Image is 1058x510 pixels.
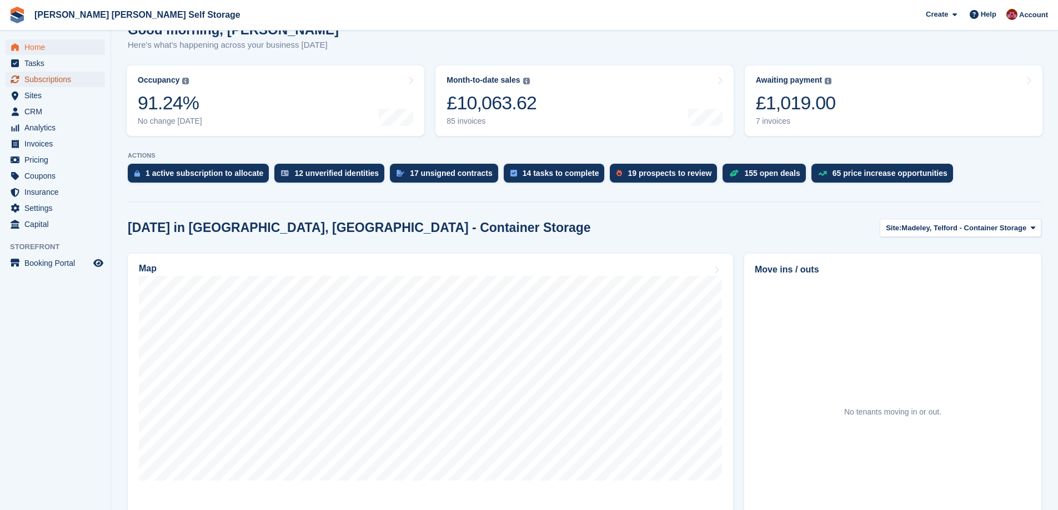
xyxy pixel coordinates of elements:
[24,136,91,152] span: Invoices
[6,104,105,119] a: menu
[24,216,91,232] span: Capital
[1019,9,1048,21] span: Account
[756,75,823,85] div: Awaiting payment
[24,120,91,135] span: Analytics
[744,169,800,178] div: 155 open deals
[146,169,263,178] div: 1 active subscription to allocate
[30,6,245,24] a: [PERSON_NAME] [PERSON_NAME] Self Storage
[901,223,1026,234] span: Madeley, Telford - Container Storage
[523,169,599,178] div: 14 tasks to complete
[818,171,827,176] img: price_increase_opportunities-93ffe204e8149a01c8c9dc8f82e8f89637d9d84a8eef4429ea346261dce0b2c0.svg
[128,152,1041,159] p: ACTIONS
[24,39,91,55] span: Home
[729,169,739,177] img: deal-1b604bf984904fb50ccaf53a9ad4b4a5d6e5aea283cecdc64d6e3604feb123c2.svg
[6,72,105,87] a: menu
[24,72,91,87] span: Subscriptions
[616,170,622,176] img: prospect-51fa495bee0391a8d652442698ab0144808aea92771e9ea1ae160a38d050c398.svg
[410,169,493,178] div: 17 unsigned contracts
[24,152,91,168] span: Pricing
[811,164,959,188] a: 65 price increase opportunities
[138,75,179,85] div: Occupancy
[128,39,339,52] p: Here's what's happening across your business [DATE]
[610,164,723,188] a: 19 prospects to review
[92,256,105,270] a: Preview store
[24,55,91,71] span: Tasks
[6,184,105,200] a: menu
[447,117,536,126] div: 85 invoices
[128,164,274,188] a: 1 active subscription to allocate
[833,169,947,178] div: 65 price increase opportunities
[6,216,105,232] a: menu
[274,164,390,188] a: 12 unverified identities
[745,65,1042,136] a: Awaiting payment £1,019.00 7 invoices
[24,168,91,184] span: Coupons
[24,184,91,200] span: Insurance
[926,9,948,20] span: Create
[6,120,105,135] a: menu
[138,117,202,126] div: No change [DATE]
[523,78,530,84] img: icon-info-grey-7440780725fd019a000dd9b08b2336e03edf1995a4989e88bcd33f0948082b44.svg
[6,55,105,71] a: menu
[755,263,1031,276] h2: Move ins / outs
[182,78,189,84] img: icon-info-grey-7440780725fd019a000dd9b08b2336e03edf1995a4989e88bcd33f0948082b44.svg
[139,264,157,274] h2: Map
[138,92,202,114] div: 91.24%
[397,170,404,176] img: contract_signature_icon-13c848040528278c33f63329250d36e43548de30e8caae1d1a13099fd9432cc5.svg
[24,200,91,216] span: Settings
[756,117,836,126] div: 7 invoices
[447,75,520,85] div: Month-to-date sales
[390,164,504,188] a: 17 unsigned contracts
[844,406,941,418] div: No tenants moving in or out.
[6,255,105,271] a: menu
[6,136,105,152] a: menu
[6,168,105,184] a: menu
[6,152,105,168] a: menu
[1006,9,1017,20] img: Ben Spickernell
[6,39,105,55] a: menu
[294,169,379,178] div: 12 unverified identities
[6,200,105,216] a: menu
[981,9,996,20] span: Help
[825,78,831,84] img: icon-info-grey-7440780725fd019a000dd9b08b2336e03edf1995a4989e88bcd33f0948082b44.svg
[756,92,836,114] div: £1,019.00
[10,241,111,253] span: Storefront
[6,88,105,103] a: menu
[510,170,517,176] img: task-75834270c22a3079a89374b754ae025e5fb1db73e45f91037f5363f120a921f8.svg
[504,164,610,188] a: 14 tasks to complete
[281,170,289,176] img: verify_identity-adf6edd0f0f0b5bbfe63781bf79b02c33cf7c696d77639b501bdc392416b5a36.svg
[435,65,733,136] a: Month-to-date sales £10,063.62 85 invoices
[628,169,711,178] div: 19 prospects to review
[24,255,91,271] span: Booking Portal
[886,223,901,234] span: Site:
[723,164,811,188] a: 155 open deals
[9,7,26,23] img: stora-icon-8386f47178a22dfd0bd8f6a31ec36ba5ce8667c1dd55bd0f319d3a0aa187defe.svg
[24,88,91,103] span: Sites
[127,65,424,136] a: Occupancy 91.24% No change [DATE]
[447,92,536,114] div: £10,063.62
[880,219,1041,237] button: Site: Madeley, Telford - Container Storage
[24,104,91,119] span: CRM
[134,170,140,177] img: active_subscription_to_allocate_icon-d502201f5373d7db506a760aba3b589e785aa758c864c3986d89f69b8ff3...
[128,220,591,235] h2: [DATE] in [GEOGRAPHIC_DATA], [GEOGRAPHIC_DATA] - Container Storage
